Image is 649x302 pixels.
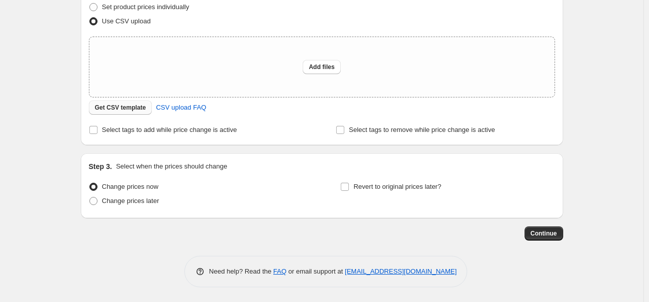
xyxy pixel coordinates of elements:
a: [EMAIL_ADDRESS][DOMAIN_NAME] [345,267,457,275]
span: Set product prices individually [102,3,189,11]
span: Change prices now [102,183,158,190]
span: Use CSV upload [102,17,151,25]
span: Select tags to add while price change is active [102,126,237,133]
span: Change prices later [102,197,159,205]
span: Need help? Read the [209,267,274,275]
span: Select tags to remove while price change is active [349,126,495,133]
a: FAQ [273,267,286,275]
span: CSV upload FAQ [156,103,206,113]
button: Add files [303,60,341,74]
button: Get CSV template [89,100,152,115]
p: Select when the prices should change [116,161,227,172]
a: CSV upload FAQ [150,99,212,116]
h2: Step 3. [89,161,112,172]
span: Revert to original prices later? [353,183,441,190]
button: Continue [525,226,563,241]
span: Get CSV template [95,104,146,112]
span: Add files [309,63,335,71]
span: or email support at [286,267,345,275]
span: Continue [531,229,557,238]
